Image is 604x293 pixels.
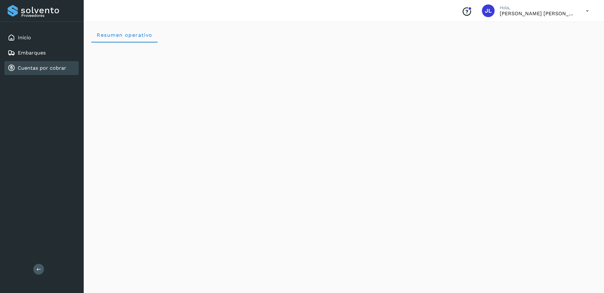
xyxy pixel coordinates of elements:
p: José Luis Salinas Maldonado [500,10,576,16]
div: Inicio [4,31,79,45]
a: Cuentas por cobrar [18,65,66,71]
p: Hola, [500,5,576,10]
a: Embarques [18,50,46,56]
div: Cuentas por cobrar [4,61,79,75]
a: Inicio [18,35,31,41]
span: Resumen operativo [96,32,153,38]
div: Embarques [4,46,79,60]
p: Proveedores [21,13,76,18]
